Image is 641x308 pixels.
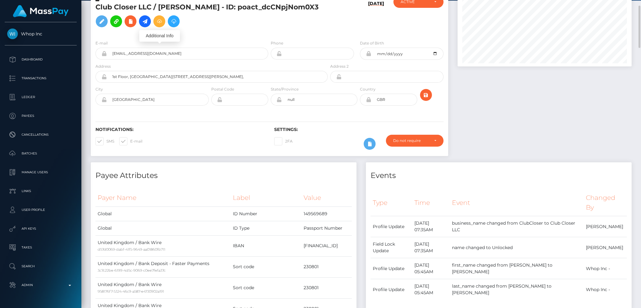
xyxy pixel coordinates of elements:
[5,127,77,143] a: Cancellations
[584,189,627,216] th: Changed By
[371,237,412,258] td: Field Lock Update
[5,164,77,180] a: Manage Users
[7,224,74,233] p: API Keys
[5,202,77,218] a: User Profile
[139,15,151,27] a: Initiate Payout
[95,170,352,181] h4: Payee Attributes
[7,186,74,196] p: Links
[5,89,77,105] a: Ledger
[584,237,627,258] td: [PERSON_NAME]
[5,52,77,67] a: Dashboard
[98,247,165,252] small: d57d0069-dabf-41f5-9649-aa01860fb711
[5,277,77,293] a: Admin
[393,138,429,143] div: Do not require
[5,183,77,199] a: Links
[412,189,450,216] th: Time
[412,279,450,300] td: [DATE] 05:45AM
[95,221,231,235] td: Global
[98,268,166,273] small: 3c7c22be-6199-4d5c-9069-c0ee7fefa37c
[301,235,352,256] td: [FINANCIAL_ID]
[301,189,352,206] th: Value
[98,289,164,294] small: 958176f7-5324-46c9-a587-e4730902a191
[584,279,627,300] td: Whop Inc -
[274,127,444,132] h6: Settings:
[231,221,301,235] td: ID Type
[7,130,74,139] p: Cancellations
[95,256,231,277] td: United Kingdom / Bank Deposit - Faster Payments
[119,137,142,145] label: E-mail
[7,149,74,158] p: Batches
[360,40,384,46] label: Date of Birth
[274,137,293,145] label: 2FA
[450,216,584,237] td: business_name changed from ClubCloser to Club Closer LLC
[95,235,231,256] td: United Kingdom / Bank Wire
[450,189,584,216] th: Event
[231,277,301,298] td: Sort code
[368,1,384,33] h6: [DATE]
[360,86,376,92] label: Country
[450,279,584,300] td: last_name changed from [PERSON_NAME] to [PERSON_NAME]
[95,40,108,46] label: E-mail
[301,256,352,277] td: 230801
[584,258,627,279] td: Whop Inc -
[95,86,103,92] label: City
[584,216,627,237] td: [PERSON_NAME]
[7,111,74,121] p: Payees
[386,135,444,147] button: Do not require
[95,189,231,206] th: Payer Name
[371,216,412,237] td: Profile Update
[139,30,180,42] div: Additional Info
[95,277,231,298] td: United Kingdom / Bank Wire
[7,92,74,102] p: Ledger
[7,74,74,83] p: Transactions
[95,137,114,145] label: SMS
[301,221,352,235] td: Passport Number
[450,258,584,279] td: first_name changed from [PERSON_NAME] to [PERSON_NAME]
[5,258,77,274] a: Search
[231,256,301,277] td: Sort code
[412,258,450,279] td: [DATE] 05:45AM
[95,3,324,30] h5: Club Closer LLC / [PERSON_NAME] - ID: poact_dcCNpjNom0X3
[95,64,111,69] label: Address
[271,86,299,92] label: State/Province
[7,262,74,271] p: Search
[412,237,450,258] td: [DATE] 07:35AM
[211,86,234,92] label: Postal Code
[271,40,283,46] label: Phone
[5,221,77,237] a: API Keys
[7,205,74,215] p: User Profile
[231,189,301,206] th: Label
[5,70,77,86] a: Transactions
[5,31,77,37] span: Whop Inc
[301,277,352,298] td: 230801
[231,206,301,221] td: ID Number
[371,279,412,300] td: Profile Update
[450,237,584,258] td: name changed to Unlocked
[371,189,412,216] th: Type
[412,216,450,237] td: [DATE] 07:35AM
[301,206,352,221] td: 149569689
[5,146,77,161] a: Batches
[7,55,74,64] p: Dashboard
[5,240,77,255] a: Taxes
[7,168,74,177] p: Manage Users
[95,206,231,221] td: Global
[5,108,77,124] a: Payees
[371,258,412,279] td: Profile Update
[7,29,18,39] img: Whop Inc
[7,280,74,290] p: Admin
[231,235,301,256] td: IBAN
[371,170,627,181] h4: Events
[330,64,349,69] label: Address 2
[13,5,69,17] img: MassPay Logo
[7,243,74,252] p: Taxes
[95,127,265,132] h6: Notifications:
